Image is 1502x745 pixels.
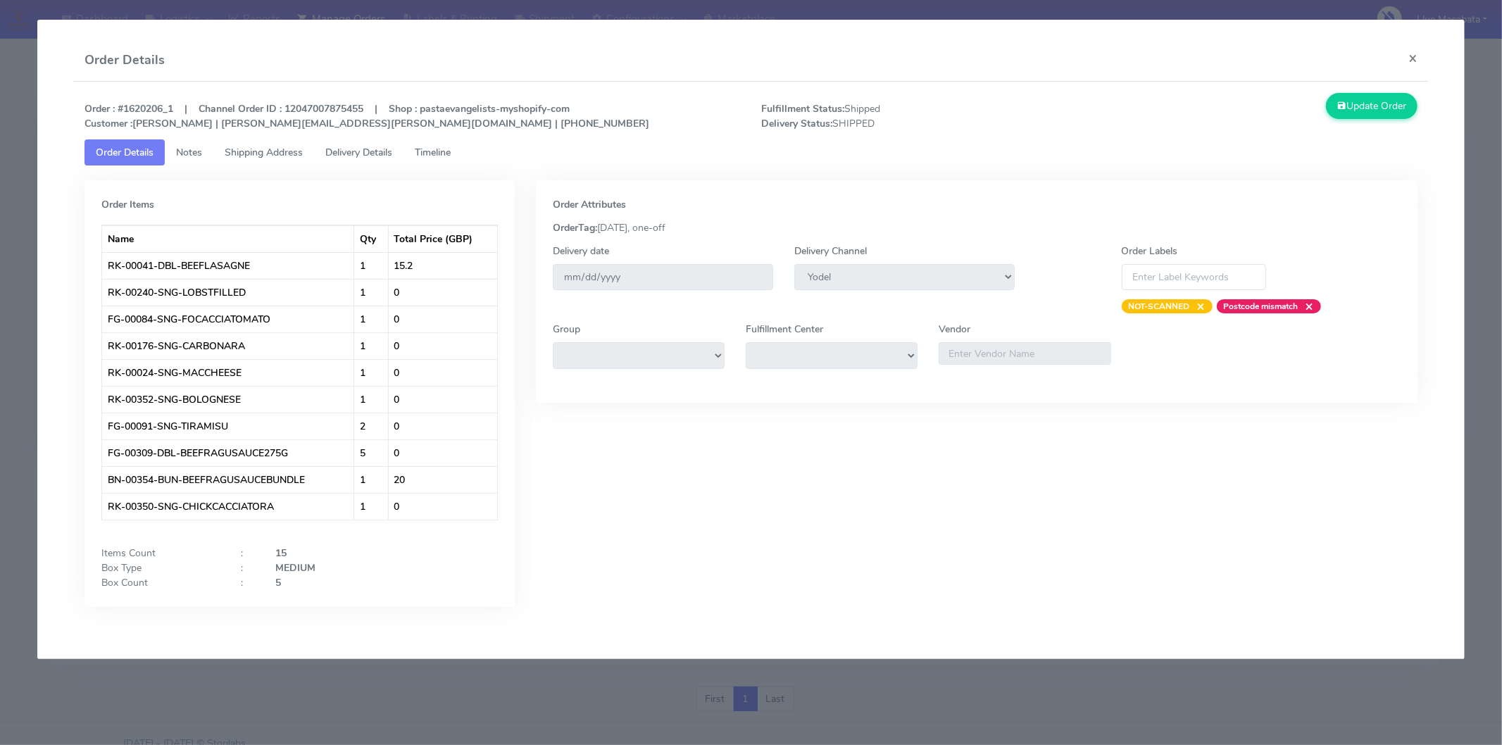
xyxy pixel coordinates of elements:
[275,576,281,589] strong: 5
[1190,299,1206,313] span: ×
[794,244,867,258] label: Delivery Channel
[101,198,154,211] strong: Order Items
[389,279,497,306] td: 0
[275,546,287,560] strong: 15
[542,220,1411,235] div: [DATE], one-off
[85,139,1417,165] ul: Tabs
[354,439,388,466] td: 5
[85,51,165,70] h4: Order Details
[415,146,451,159] span: Timeline
[102,252,354,279] td: RK-00041-DBL-BEEFLASAGNE
[1122,264,1267,290] input: Enter Label Keywords
[102,279,354,306] td: RK-00240-SNG-LOBSTFILLED
[751,101,1089,131] span: Shipped SHIPPED
[354,466,388,493] td: 1
[354,386,388,413] td: 1
[354,225,388,252] th: Qty
[176,146,202,159] span: Notes
[389,413,497,439] td: 0
[389,332,497,359] td: 0
[96,146,154,159] span: Order Details
[553,322,580,337] label: Group
[1326,93,1417,119] button: Update Order
[354,306,388,332] td: 1
[91,575,230,590] div: Box Count
[102,413,354,439] td: FG-00091-SNG-TIRAMISU
[389,306,497,332] td: 0
[761,117,832,130] strong: Delivery Status:
[230,546,265,561] div: :
[230,561,265,575] div: :
[389,225,497,252] th: Total Price (GBP)
[389,493,497,520] td: 0
[91,546,230,561] div: Items Count
[354,279,388,306] td: 1
[1397,39,1429,77] button: Close
[1298,299,1314,313] span: ×
[939,342,1110,365] input: Enter Vendor Name
[354,252,388,279] td: 1
[275,561,315,575] strong: MEDIUM
[354,493,388,520] td: 1
[389,466,497,493] td: 20
[1122,244,1178,258] label: Order Labels
[746,322,823,337] label: Fulfillment Center
[102,493,354,520] td: RK-00350-SNG-CHICKCACCIATORA
[225,146,303,159] span: Shipping Address
[354,413,388,439] td: 2
[1224,301,1298,312] strong: Postcode mismatch
[102,225,354,252] th: Name
[230,575,265,590] div: :
[1129,301,1190,312] strong: NOT-SCANNED
[102,306,354,332] td: FG-00084-SNG-FOCACCIATOMATO
[102,332,354,359] td: RK-00176-SNG-CARBONARA
[102,466,354,493] td: BN-00354-BUN-BEEFRAGUSAUCEBUNDLE
[91,561,230,575] div: Box Type
[102,359,354,386] td: RK-00024-SNG-MACCHEESE
[325,146,392,159] span: Delivery Details
[389,359,497,386] td: 0
[761,102,844,115] strong: Fulfillment Status:
[85,102,649,130] strong: Order : #1620206_1 | Channel Order ID : 12047007875455 | Shop : pastaevangelists-myshopify-com [P...
[389,439,497,466] td: 0
[553,244,609,258] label: Delivery date
[354,359,388,386] td: 1
[553,221,597,234] strong: OrderTag:
[389,386,497,413] td: 0
[85,117,132,130] strong: Customer :
[939,322,970,337] label: Vendor
[102,386,354,413] td: RK-00352-SNG-BOLOGNESE
[389,252,497,279] td: 15.2
[354,332,388,359] td: 1
[102,439,354,466] td: FG-00309-DBL-BEEFRAGUSAUCE275G
[553,198,626,211] strong: Order Attributes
